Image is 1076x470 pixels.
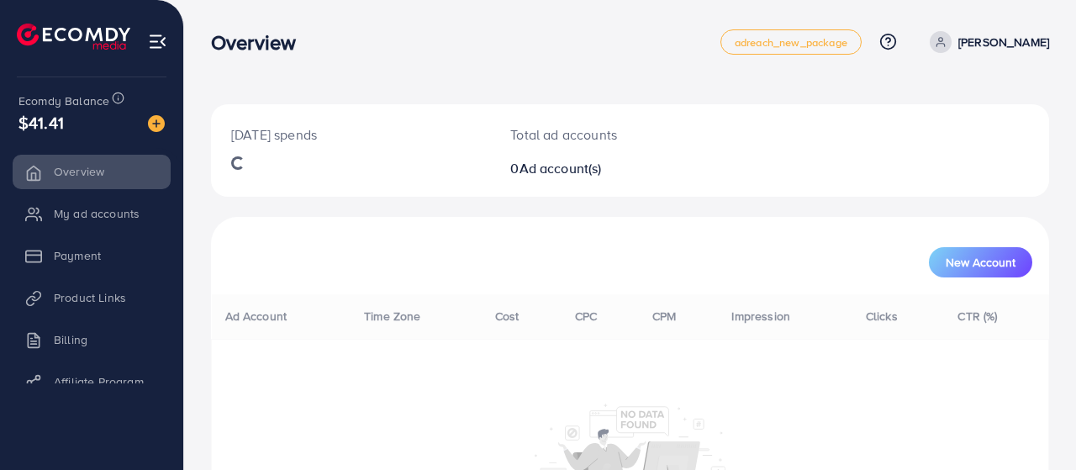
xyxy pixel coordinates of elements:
span: New Account [946,256,1015,268]
p: [DATE] spends [231,124,470,145]
h2: 0 [510,161,679,177]
span: $41.41 [18,110,64,135]
p: Total ad accounts [510,124,679,145]
button: New Account [929,247,1032,277]
img: menu [148,32,167,51]
img: image [148,115,165,132]
a: [PERSON_NAME] [923,31,1049,53]
img: logo [17,24,130,50]
span: Ad account(s) [520,159,602,177]
a: adreach_new_package [720,29,862,55]
span: Ecomdy Balance [18,92,109,109]
span: adreach_new_package [735,37,847,48]
h3: Overview [211,30,309,55]
p: [PERSON_NAME] [958,32,1049,52]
